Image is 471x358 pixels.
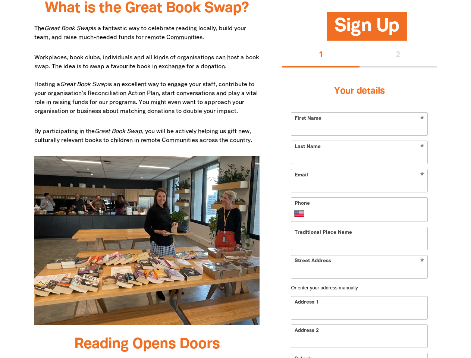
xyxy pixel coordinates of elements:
p: By participating in the , you will be actively helping us gift new, culturally relevant books to ... [34,127,260,145]
button: Stage 1 [282,44,359,67]
span: Reading Opens Doors [74,337,220,351]
em: Great Book Swap [60,82,107,87]
h3: Your details [291,76,428,106]
span: What is the Great Book Swap? [45,1,249,15]
p: Workplaces, book clubs, individuals and all kinds of organisations can host a book swap. The idea... [34,53,260,116]
em: Great Book Swap [95,129,142,134]
p: The is a fantastic way to celebrate reading locally, build your team, and raise much-needed funds... [34,24,260,42]
em: Great Book Swap [44,26,92,31]
button: Or enter your address manually [291,285,428,290]
span: Sign Up [335,18,399,41]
